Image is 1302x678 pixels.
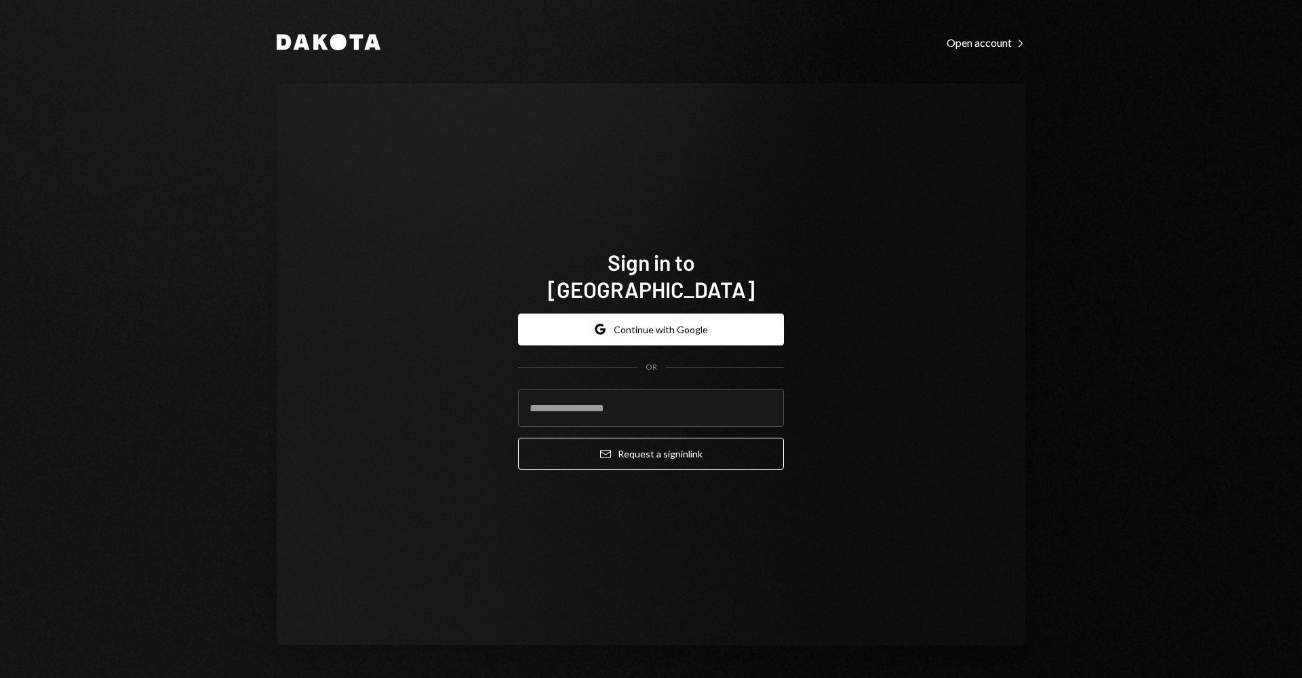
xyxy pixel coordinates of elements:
div: OR [646,362,657,373]
a: Open account [947,35,1025,50]
div: Open account [947,36,1025,50]
button: Continue with Google [518,314,784,345]
button: Request a signinlink [518,438,784,470]
h1: Sign in to [GEOGRAPHIC_DATA] [518,248,784,303]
